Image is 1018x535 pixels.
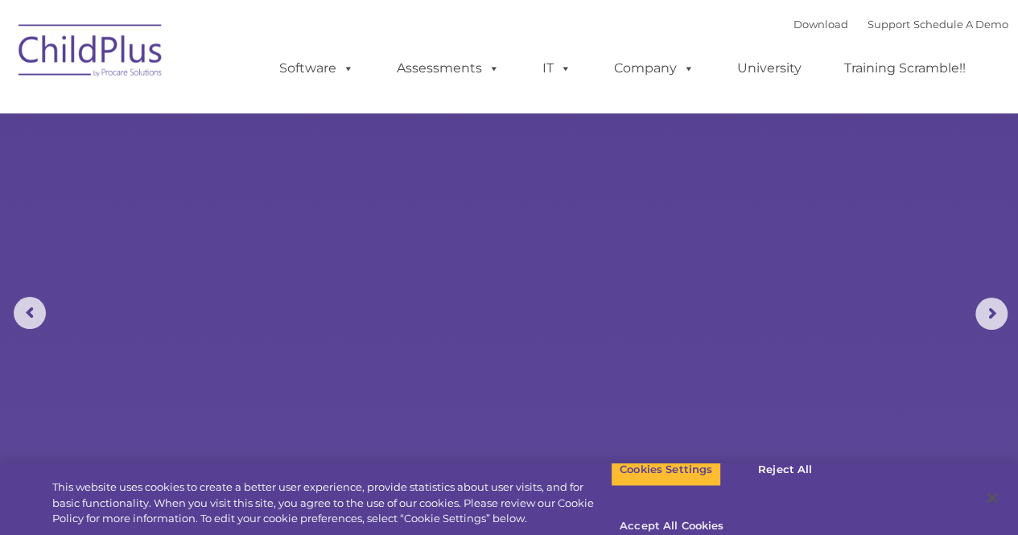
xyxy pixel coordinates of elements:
a: Software [263,52,370,84]
div: This website uses cookies to create a better user experience, provide statistics about user visit... [52,479,611,527]
a: Training Scramble!! [828,52,982,84]
a: Schedule A Demo [913,18,1008,31]
a: University [721,52,818,84]
a: Support [868,18,910,31]
span: Last name [224,106,273,118]
a: Company [598,52,711,84]
span: Phone number [224,172,292,184]
a: Assessments [381,52,516,84]
a: IT [526,52,587,84]
button: Cookies Settings [611,453,721,487]
button: Reject All [735,453,835,487]
font: | [793,18,1008,31]
img: ChildPlus by Procare Solutions [10,13,171,93]
button: Close [975,480,1010,516]
a: Download [793,18,848,31]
